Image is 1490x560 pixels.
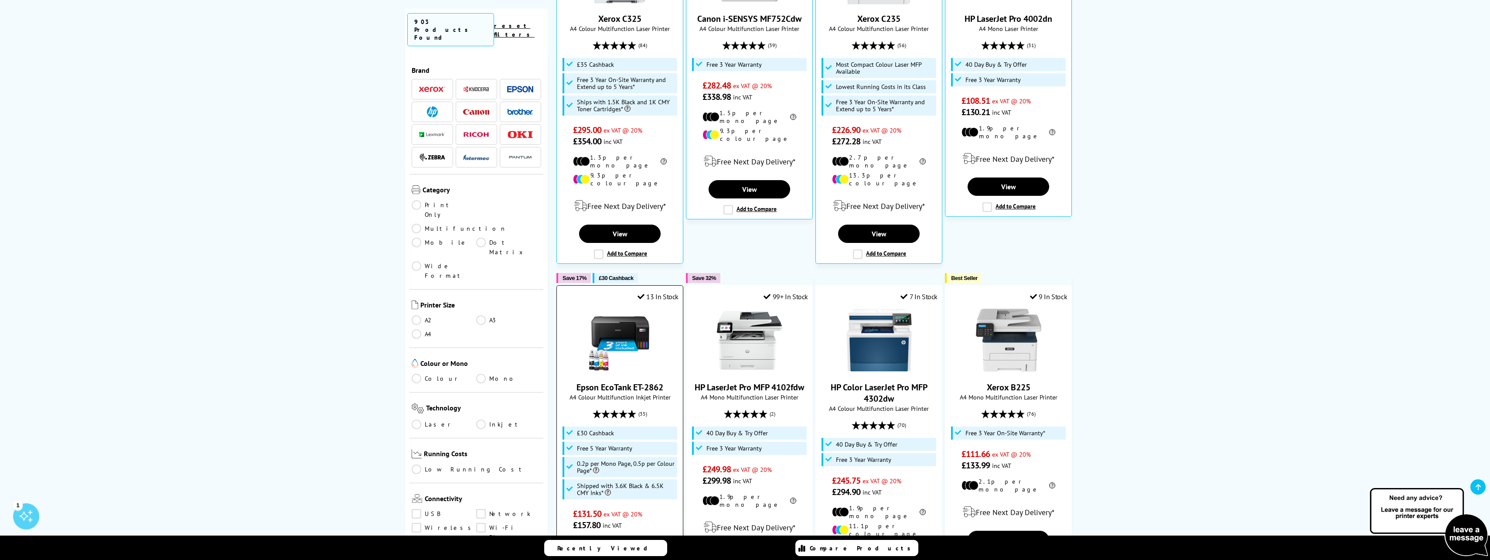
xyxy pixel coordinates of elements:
a: HP Color LaserJet Pro MFP 4302dw [846,366,912,375]
img: Intermec [463,154,489,160]
a: Epson EcoTank ET-2862 [576,382,663,393]
span: Compare Products [810,544,915,552]
label: Add to Compare [723,205,777,215]
img: HP [427,106,438,117]
span: Free 3 Year On-Site Warranty* [965,430,1045,437]
a: Wireless [412,523,477,533]
a: Inkjet [476,420,541,429]
span: £130.21 [962,106,990,118]
a: Xerox B225 [987,382,1030,393]
a: Laser [412,420,477,429]
span: Save 32% [692,275,716,281]
div: 13 In Stock [638,292,679,301]
span: (70) [897,417,906,434]
span: A4 Colour Multifunction Laser Printer [820,24,938,33]
img: Ricoh [463,132,489,137]
span: A4 Colour Multifunction Laser Printer [691,24,808,33]
li: 1.3p per mono page [573,154,667,169]
span: £354.00 [573,136,601,147]
span: £111.66 [962,448,990,460]
img: Epson [507,86,533,92]
span: £30 Cashback [599,275,633,281]
a: Epson EcoTank ET-2862 [587,366,653,375]
li: 1.9p per mono page [832,504,926,520]
div: modal_delivery [950,147,1067,171]
span: (76) [1027,406,1036,422]
span: (2) [770,406,775,422]
span: £245.75 [832,475,860,486]
a: Lexmark [419,129,445,140]
span: (84) [638,37,647,54]
span: £299.98 [702,475,731,486]
a: Recently Viewed [544,540,667,556]
span: A4 Colour Multifunction Inkjet Printer [561,393,679,401]
span: £295.00 [573,124,601,136]
li: 1.9p per mono page [962,124,1055,140]
img: Colour or Mono [412,359,418,368]
span: A4 Colour Multifunction Laser Printer [820,404,938,413]
span: inc VAT [604,137,623,146]
span: inc VAT [863,137,882,146]
span: £282.48 [702,80,731,91]
span: £30 Cashback [577,430,614,437]
a: Compare Products [795,540,918,556]
li: 13.3p per colour page [832,171,926,187]
li: 1.5p per mono page [702,109,796,125]
a: OKI [507,129,533,140]
a: HP LaserJet Pro MFP 4102fdw [717,366,782,375]
span: inc VAT [603,521,622,529]
span: (31) [1027,37,1036,54]
a: Low Running Cost [412,464,542,474]
li: 1.9p per mono page [702,493,796,509]
span: Best Seller [951,275,978,281]
a: Intermec [463,152,489,163]
a: Dot Matrix [476,238,541,257]
img: Lexmark [419,132,445,137]
a: Pantum [507,152,533,163]
span: Save 17% [563,275,586,281]
a: Brother [507,106,533,117]
span: (39) [768,37,777,54]
span: Ships with 1.5K Black and 1K CMY Toner Cartridges* [577,99,675,113]
span: £226.90 [832,124,860,136]
img: Connectivity [412,494,423,503]
a: HP [419,106,445,117]
span: (35) [638,406,647,422]
span: ex VAT @ 20% [992,97,1031,105]
button: £30 Cashback [593,273,638,283]
a: Epson [507,84,533,95]
a: Wide Format [412,261,477,280]
span: Free 5 Year Warranty [577,445,632,452]
button: Save 17% [556,273,591,283]
div: modal_delivery [691,149,808,174]
a: HP Color LaserJet Pro MFP 4302dw [831,382,927,404]
img: Xerox [419,86,445,92]
button: Best Seller [945,273,982,283]
span: inc VAT [992,461,1011,470]
li: 2.1p per mono page [962,478,1055,493]
a: Multifunction [412,224,507,233]
a: View [579,225,660,243]
li: 9.3p per colour page [573,171,667,187]
span: Technology [426,403,541,415]
span: Connectivity [425,494,542,505]
span: A4 Mono Multifunction Laser Printer [950,393,1067,401]
span: £249.98 [702,464,731,475]
a: reset filters [494,22,535,38]
div: 99+ In Stock [764,292,808,301]
span: Free 3 Year On-Site Warranty and Extend up to 5 Years* [577,76,675,90]
img: OKI [507,131,533,138]
span: inc VAT [992,108,1011,116]
span: 40 Day Buy & Try Offer [965,61,1027,68]
img: Zebra [419,153,445,162]
span: Category [423,185,542,196]
span: A4 Mono Multifunction Laser Printer [691,393,808,401]
div: modal_delivery [561,194,679,218]
span: Free 3 Year Warranty [836,456,891,463]
a: Zebra [419,152,445,163]
li: 2.7p per mono page [832,154,926,169]
div: modal_delivery [820,194,938,218]
img: Brother [507,109,533,115]
span: ex VAT @ 20% [733,465,772,474]
span: ex VAT @ 20% [992,450,1031,458]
